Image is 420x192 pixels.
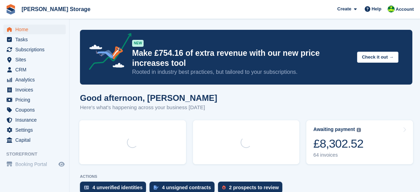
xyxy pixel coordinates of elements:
[15,65,57,75] span: CRM
[15,105,57,115] span: Coupons
[313,126,355,132] div: Awaiting payment
[222,185,226,190] img: prospect-51fa495bee0391a8d652442698ab0144808aea92771e9ea1ae160a38d050c398.svg
[3,45,66,54] a: menu
[162,185,211,190] div: 4 unsigned contracts
[388,6,395,12] img: Claire Wilson
[80,93,217,103] h1: Good afternoon, [PERSON_NAME]
[15,125,57,135] span: Settings
[19,3,93,15] a: [PERSON_NAME] Storage
[80,104,217,112] p: Here's what's happening across your business [DATE]
[3,35,66,44] a: menu
[396,6,414,13] span: Account
[15,159,57,169] span: Booking Portal
[84,185,89,190] img: verify_identity-adf6edd0f0f0b5bbfe63781bf79b02c33cf7c696d77639b501bdc392416b5a36.svg
[83,33,132,72] img: price-adjustments-announcement-icon-8257ccfd72463d97f412b2fc003d46551f7dbcb40ab6d574587a9cd5c0d94...
[3,135,66,145] a: menu
[15,45,57,54] span: Subscriptions
[6,4,16,15] img: stora-icon-8386f47178a22dfd0bd8f6a31ec36ba5ce8667c1dd55bd0f319d3a0aa187defe.svg
[313,137,363,151] div: £8,302.52
[92,185,143,190] div: 4 unverified identities
[306,120,413,164] a: Awaiting payment £8,302.52 64 invoices
[3,75,66,85] a: menu
[3,159,66,169] a: menu
[3,55,66,64] a: menu
[15,35,57,44] span: Tasks
[80,174,412,179] p: ACTIONS
[154,185,159,190] img: contract_signature_icon-13c848040528278c33f63329250d36e43548de30e8caae1d1a13099fd9432cc5.svg
[132,68,352,76] p: Rooted in industry best practices, but tailored to your subscriptions.
[3,125,66,135] a: menu
[337,6,351,12] span: Create
[372,6,381,12] span: Help
[15,75,57,85] span: Analytics
[15,135,57,145] span: Capital
[3,85,66,95] a: menu
[57,160,66,168] a: Preview store
[3,115,66,125] a: menu
[357,52,398,63] button: Check it out →
[15,115,57,125] span: Insurance
[3,25,66,34] a: menu
[3,105,66,115] a: menu
[229,185,279,190] div: 2 prospects to review
[15,95,57,105] span: Pricing
[357,128,361,132] img: icon-info-grey-7440780725fd019a000dd9b08b2336e03edf1995a4989e88bcd33f0948082b44.svg
[15,55,57,64] span: Sites
[15,25,57,34] span: Home
[313,152,363,158] div: 64 invoices
[132,40,144,47] div: NEW
[15,85,57,95] span: Invoices
[3,65,66,75] a: menu
[6,151,69,158] span: Storefront
[3,95,66,105] a: menu
[132,48,352,68] p: Make £754.16 of extra revenue with our new price increases tool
